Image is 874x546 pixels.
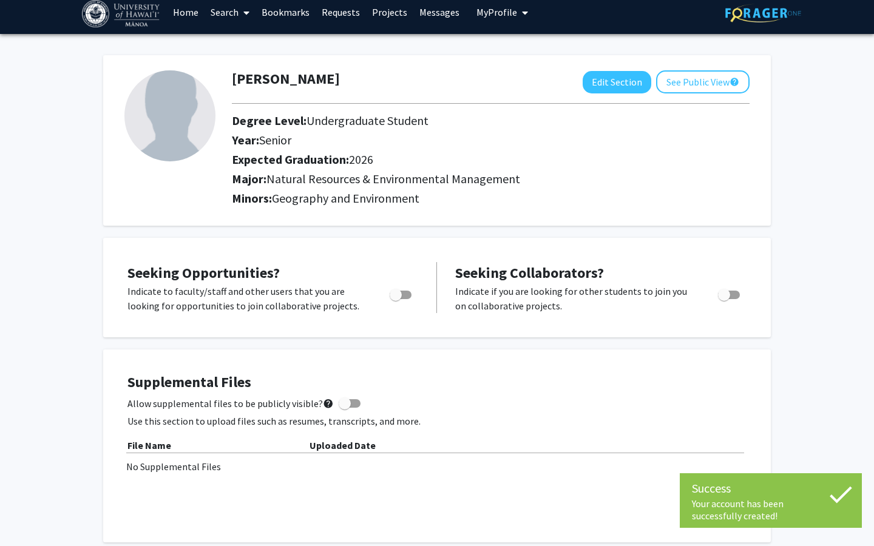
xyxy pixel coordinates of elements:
div: Toggle [385,284,418,302]
h4: Supplemental Files [127,374,747,391]
span: Seeking Collaborators? [455,263,604,282]
p: Use this section to upload files such as resumes, transcripts, and more. [127,414,747,428]
div: No Supplemental Files [126,459,748,474]
span: My Profile [476,6,517,18]
span: 2026 [349,152,373,167]
span: Geography and Environment [272,190,419,206]
img: ForagerOne Logo [725,4,801,22]
mat-icon: help [323,396,334,411]
h2: Year: [232,133,666,147]
iframe: Chat [9,491,52,537]
span: Undergraduate Student [307,113,429,128]
p: Indicate if you are looking for other students to join you on collaborative projects. [455,284,695,313]
span: Allow supplemental files to be publicly visible? [127,396,334,411]
div: Toggle [713,284,747,302]
b: File Name [127,439,171,451]
h2: Degree Level: [232,113,666,128]
h2: Minors: [232,191,750,206]
button: See Public View [656,70,750,93]
h1: [PERSON_NAME] [232,70,340,88]
span: Senior [259,132,291,147]
div: Success [692,479,850,497]
h2: Major: [232,172,750,186]
button: Edit Section [583,71,651,93]
div: Your account has been successfully created! [692,497,850,522]
mat-icon: help [730,75,739,89]
p: Indicate to faculty/staff and other users that you are looking for opportunities to join collabor... [127,284,367,313]
span: Seeking Opportunities? [127,263,280,282]
span: Natural Resources & Environmental Management [266,171,520,186]
b: Uploaded Date [310,439,376,451]
h2: Expected Graduation: [232,152,666,167]
img: Profile Picture [124,70,215,161]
